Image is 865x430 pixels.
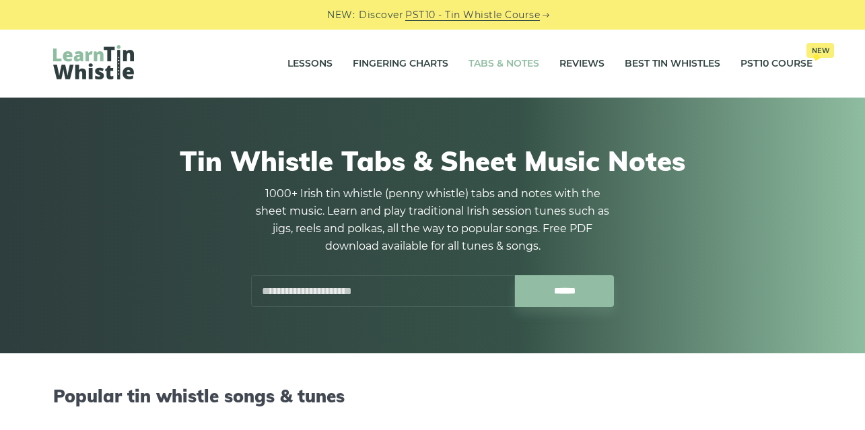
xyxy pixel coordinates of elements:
[353,47,448,81] a: Fingering Charts
[469,47,539,81] a: Tabs & Notes
[53,386,812,406] h2: Popular tin whistle songs & tunes
[559,47,604,81] a: Reviews
[53,145,812,177] h1: Tin Whistle Tabs & Sheet Music Notes
[806,43,834,58] span: New
[740,47,812,81] a: PST10 CourseNew
[251,185,615,255] p: 1000+ Irish tin whistle (penny whistle) tabs and notes with the sheet music. Learn and play tradi...
[625,47,720,81] a: Best Tin Whistles
[53,45,134,79] img: LearnTinWhistle.com
[287,47,333,81] a: Lessons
